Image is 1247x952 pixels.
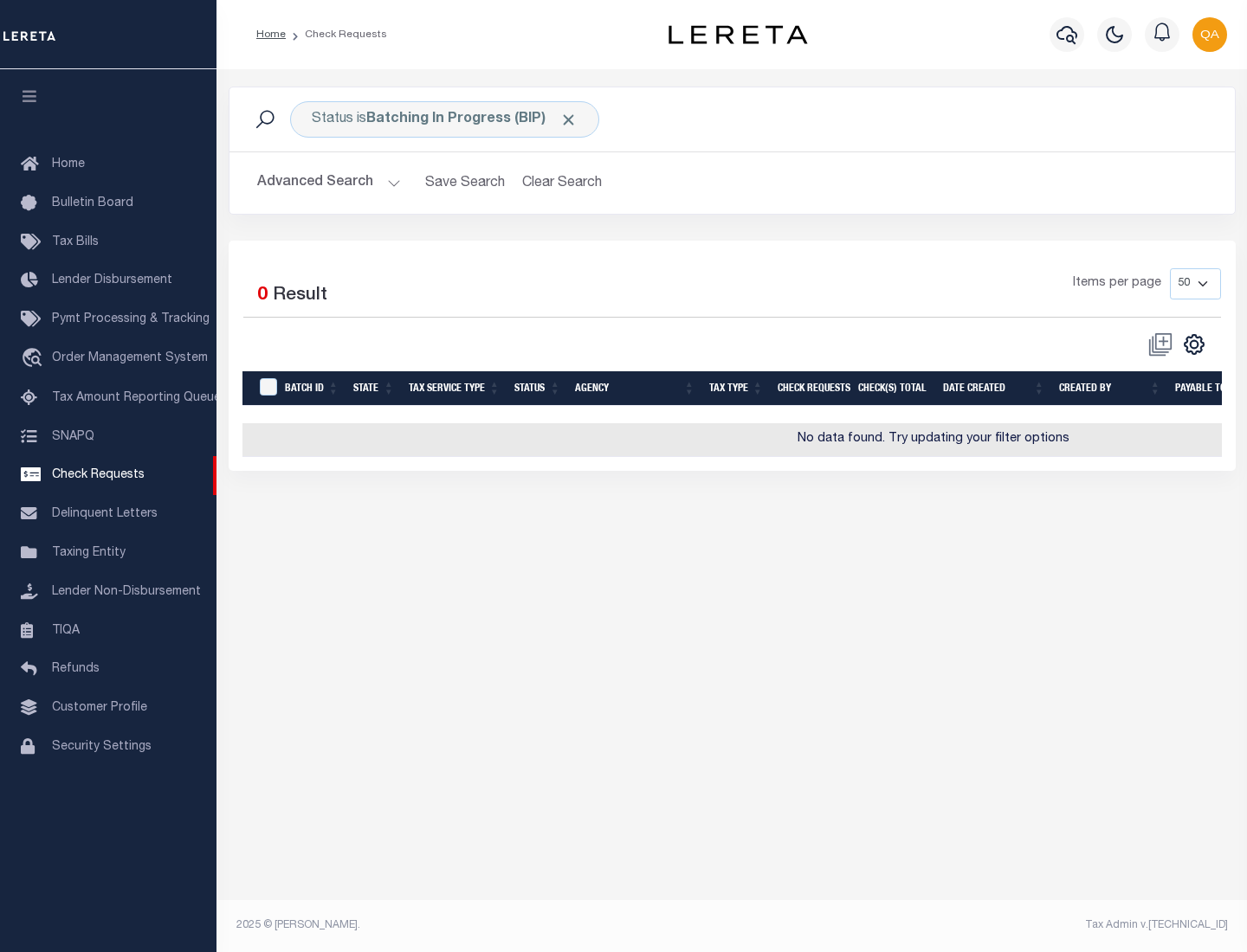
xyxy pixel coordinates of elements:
th: Batch Id: activate to sort column ascending [278,371,346,407]
span: Refunds [52,663,100,675]
b: Batching In Progress (BIP) [366,113,578,126]
span: Delinquent Letters [52,508,158,520]
a: Home [256,29,286,40]
th: Tax Service Type: activate to sort column ascending [402,371,507,407]
span: Lender Disbursement [52,274,172,286]
div: Tax Admin v.[TECHNICAL_ID] [745,917,1228,933]
span: TIQA [52,624,80,636]
span: Check Requests [52,469,145,481]
div: Status is [290,101,599,138]
button: Clear Search [515,166,610,200]
span: Bulletin Board [52,197,133,209]
span: Security Settings [52,741,152,753]
div: 2025 © [PERSON_NAME]. [223,917,733,933]
span: Order Management System [52,352,208,364]
th: Check Requests [771,371,851,407]
i: travel_explore [21,348,48,370]
img: logo-dark.svg [669,25,807,44]
span: Click to Remove [559,111,578,129]
th: Check(s) Total [851,371,936,407]
button: Save Search [415,166,515,200]
span: Taxing Entity [52,547,126,559]
th: Date Created: activate to sort column ascending [936,371,1052,407]
th: Agency: activate to sort column ascending [568,371,702,407]
span: Lender Non-Disbursement [52,586,201,598]
span: Tax Amount Reporting Queue [52,392,221,404]
th: Tax Type: activate to sort column ascending [702,371,771,407]
th: Created By: activate to sort column ascending [1052,371,1168,407]
span: Pymt Processing & Tracking [52,313,210,325]
span: Tax Bills [52,236,99,248]
button: Advanced Search [257,166,401,200]
li: Check Requests [286,27,387,42]
span: Home [52,158,85,170]
th: Status: activate to sort column ascending [507,371,568,407]
label: Result [273,282,327,310]
span: 0 [257,286,268,305]
span: Customer Profile [52,702,147,714]
span: Items per page [1073,274,1161,293]
img: svg+xml;base64,PHN2ZyB4bWxucz0iaHR0cDovL3d3dy53My5vcmcvMjAwMC9zdmciIHBvaW50ZXItZXZlbnRzPSJub25lIi... [1192,17,1227,52]
th: State: activate to sort column ascending [346,371,402,407]
span: SNAPQ [52,430,94,442]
